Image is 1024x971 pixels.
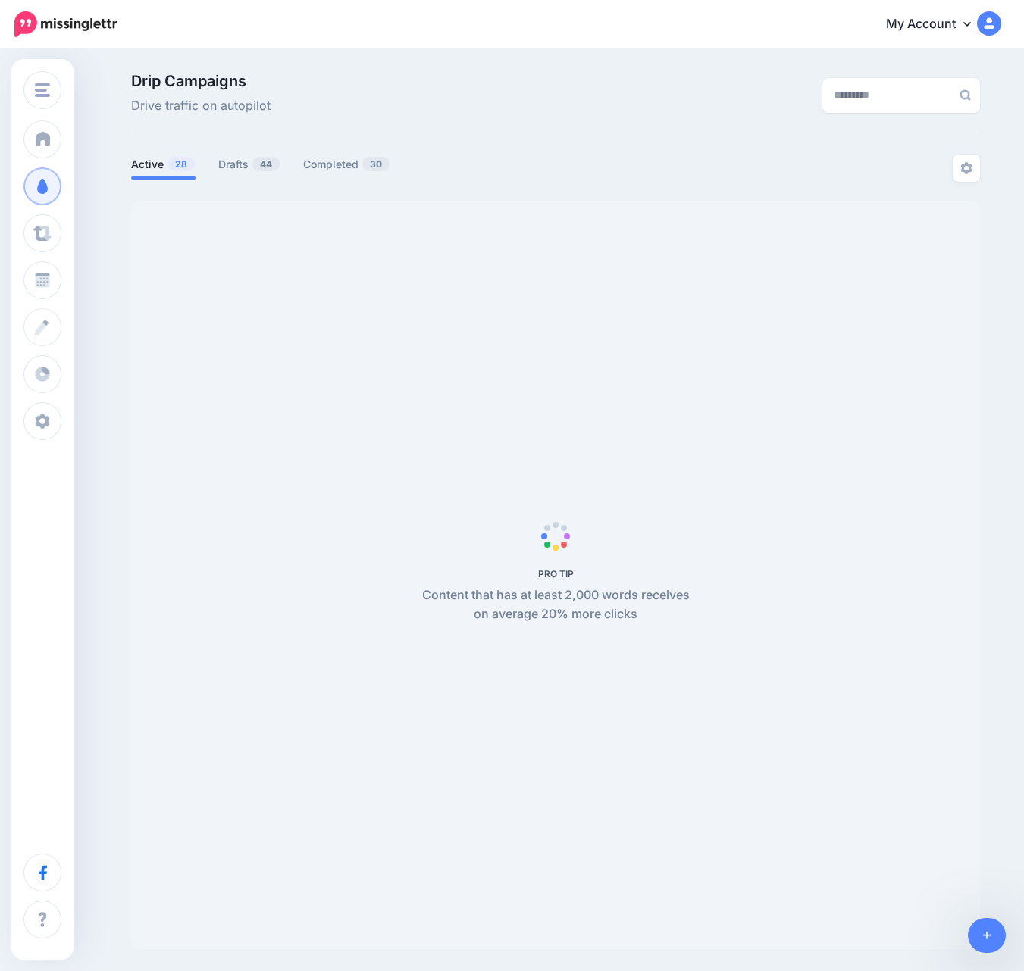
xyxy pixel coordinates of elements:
a: Active28 [131,155,196,173]
a: Drafts44 [218,155,280,173]
p: Content that has at least 2,000 words receives on average 20% more clicks [414,585,698,625]
img: Missinglettr [14,11,117,37]
span: 44 [252,157,280,171]
span: Drip Campaigns [131,73,271,89]
img: search-grey-6.png [960,89,971,101]
h5: PRO TIP [414,568,698,579]
img: menu.png [35,83,50,97]
span: Drive traffic on autopilot [131,96,271,116]
span: 30 [362,157,390,171]
a: My Account [871,6,1001,43]
a: Completed30 [303,155,390,173]
span: 28 [168,157,195,171]
img: settings-grey.png [960,162,972,174]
